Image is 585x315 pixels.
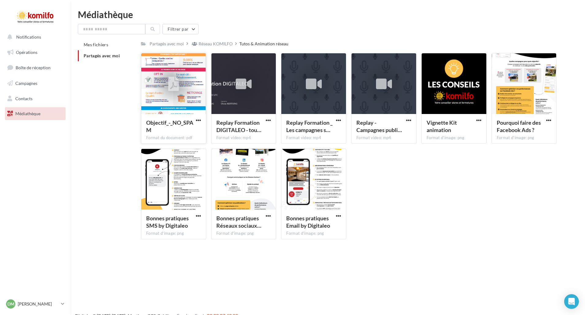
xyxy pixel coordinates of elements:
span: Bonnes pratiques SMS by Digitaleo [146,215,189,229]
span: Médiathèque [15,111,40,116]
div: Format video: mp4 [216,135,271,141]
div: Format video: mp4 [356,135,411,141]
span: Bonnes pratiques Email by Digitaleo [286,215,330,229]
div: Réseau KOMILFO [199,41,233,47]
span: Campagnes [15,81,37,86]
div: Format video: mp4 [286,135,341,141]
span: Boîte de réception [16,65,51,70]
div: Format du document: pdf [146,135,201,141]
span: Replay Formation DIGITALEO - tous modules (mai 2024) [216,119,261,133]
a: Opérations [4,46,67,59]
button: Notifications [4,31,64,44]
div: Format d'image: png [286,231,341,236]
a: Médiathèque [4,107,67,120]
div: Format d'image: png [497,135,552,141]
span: Bonnes pratiques Réseaux sociaux by Digitaleo [216,215,261,229]
span: Objectif_-_NO_SPAM [146,119,193,133]
div: Open Intercom Messenger [564,294,579,309]
div: Format d'image: png [427,135,481,141]
span: Notifications [16,34,41,40]
a: Contacts [4,92,67,105]
span: Vignette Kit animation [427,119,457,133]
span: Contacts [15,96,32,101]
button: Filtrer par [162,24,199,34]
a: Boîte de réception [4,61,67,74]
span: DM [7,301,14,307]
span: Opérations [16,50,37,55]
a: DM [PERSON_NAME] [5,298,66,310]
div: Format d'image: png [146,231,201,236]
span: Mes fichiers [84,42,108,47]
div: Partagés avec moi [150,41,184,47]
a: Campagnes [4,77,67,90]
span: Replay - Campagnes publicitaires - nouvelle interface Digitaleo [356,119,402,133]
span: Replay Formation _ Les campagnes sponsorisées pour booster votre visibilité locale (2023) [286,119,332,133]
div: Médiathèque [78,10,578,19]
span: Partagés avec moi [84,53,120,58]
span: Pourquoi faire des Facebook Ads ? [497,119,541,133]
p: [PERSON_NAME] [18,301,59,307]
div: Format d'image: png [216,231,271,236]
div: Tutos & Animation réseau [239,41,288,47]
